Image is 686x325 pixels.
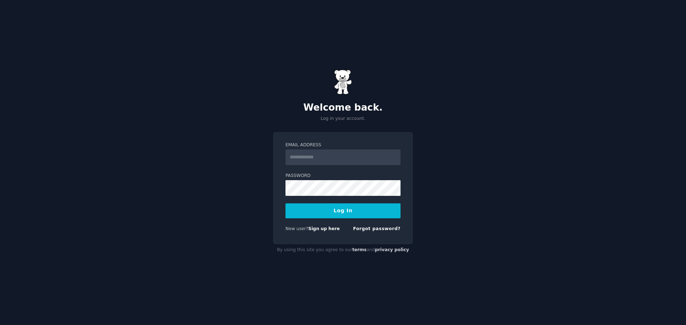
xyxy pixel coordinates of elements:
a: Forgot password? [353,226,401,231]
label: Email Address [285,142,401,148]
label: Password [285,173,401,179]
button: Log In [285,203,401,218]
img: Gummy Bear [334,70,352,95]
h2: Welcome back. [273,102,413,113]
a: privacy policy [375,247,409,252]
div: By using this site you agree to our and [273,244,413,256]
a: terms [352,247,367,252]
span: New user? [285,226,308,231]
p: Log in your account. [273,116,413,122]
a: Sign up here [308,226,340,231]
